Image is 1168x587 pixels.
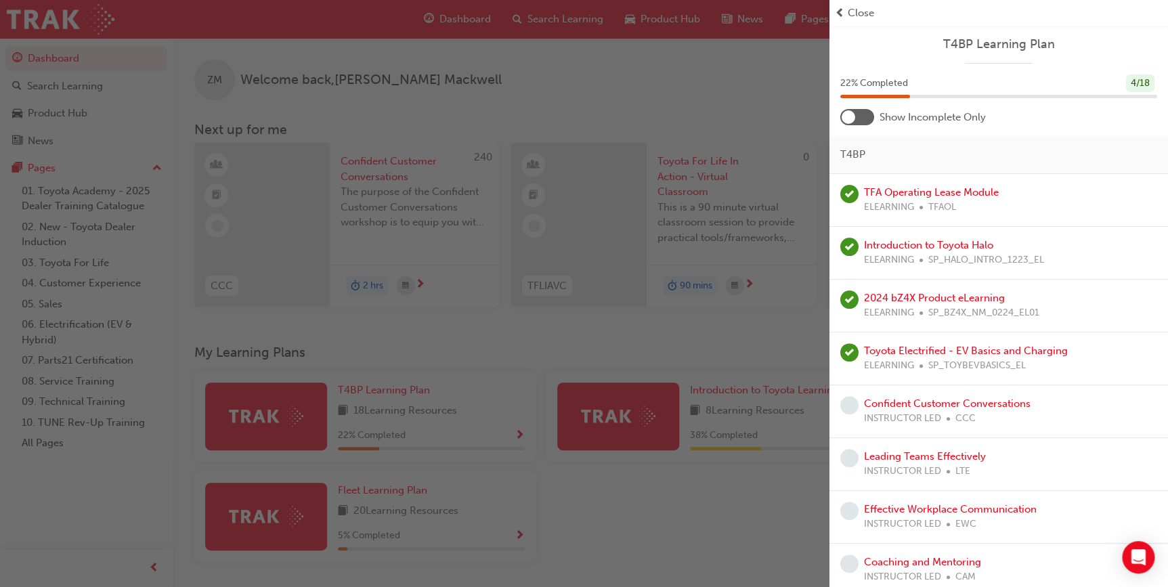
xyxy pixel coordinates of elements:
[864,358,914,374] span: ELEARNING
[840,343,859,362] span: learningRecordVerb_PASS-icon
[864,253,914,268] span: ELEARNING
[840,185,859,203] span: learningRecordVerb_PASS-icon
[864,345,1068,357] a: Toyota Electrified - EV Basics and Charging
[928,253,1044,268] span: SP_HALO_INTRO_1223_EL
[1126,74,1154,93] div: 4 / 18
[864,517,941,532] span: INSTRUCTOR LED
[864,239,993,251] a: Introduction to Toyota Halo
[835,5,1163,21] button: prev-iconClose
[880,110,986,125] span: Show Incomplete Only
[848,5,874,21] span: Close
[955,569,976,585] span: CAM
[840,502,859,520] span: learningRecordVerb_NONE-icon
[864,397,1031,410] a: Confident Customer Conversations
[864,292,1005,304] a: 2024 bZ4X Product eLearning
[1122,541,1154,573] div: Open Intercom Messenger
[864,556,981,568] a: Coaching and Mentoring
[955,464,970,479] span: LTE
[840,37,1157,52] a: T4BP Learning Plan
[840,76,908,91] span: 22 % Completed
[864,200,914,215] span: ELEARNING
[864,186,999,198] a: TFA Operating Lease Module
[864,411,941,427] span: INSTRUCTOR LED
[928,358,1026,374] span: SP_TOYBEVBASICS_EL
[928,200,956,215] span: TFAOL
[840,238,859,256] span: learningRecordVerb_PASS-icon
[864,503,1037,515] a: Effective Workplace Communication
[864,569,941,585] span: INSTRUCTOR LED
[840,449,859,467] span: learningRecordVerb_NONE-icon
[864,464,941,479] span: INSTRUCTOR LED
[840,396,859,414] span: learningRecordVerb_NONE-icon
[955,517,976,532] span: EWC
[864,305,914,321] span: ELEARNING
[840,147,865,162] span: T4BP
[928,305,1039,321] span: SP_BZ4X_NM_0224_EL01
[864,450,986,462] a: Leading Teams Effectively
[955,411,976,427] span: CCC
[835,5,845,21] span: prev-icon
[840,555,859,573] span: learningRecordVerb_NONE-icon
[840,290,859,309] span: learningRecordVerb_PASS-icon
